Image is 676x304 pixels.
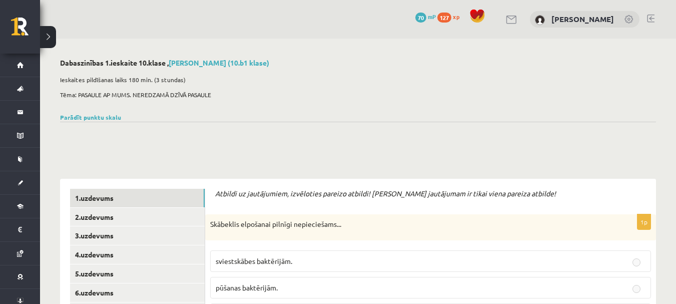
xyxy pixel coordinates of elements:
a: [PERSON_NAME] [551,14,614,24]
span: sviestskābes baktērijām. [216,256,292,265]
img: Jeļizaveta Kudrjavceva [535,15,545,25]
h2: Dabaszinības 1.ieskaite 10.klase , [60,59,656,67]
a: Rīgas 1. Tālmācības vidusskola [11,18,40,43]
p: 1p [637,214,651,230]
span: xp [453,13,459,21]
a: 5.uzdevums [70,264,205,283]
a: 1.uzdevums [70,189,205,207]
a: Parādīt punktu skalu [60,113,121,121]
a: 6.uzdevums [70,283,205,302]
a: 2.uzdevums [70,208,205,226]
a: 3.uzdevums [70,226,205,245]
input: sviestskābes baktērijām. [632,258,640,266]
input: pūšanas baktērijām. [632,285,640,293]
a: 4.uzdevums [70,245,205,264]
a: 127 xp [437,13,464,21]
a: [PERSON_NAME] (10.b1 klase) [169,58,269,67]
em: Atbildi uz jautājumiem, izvēloties pareizo atbildi! [PERSON_NAME] jautājumam ir tikai viena parei... [215,189,556,198]
p: Skābeklis elpošanai pilnīgi nepieciešams... [210,219,601,229]
span: 70 [415,13,426,23]
p: Ieskaites pildīšanas laiks 180 min. (3 stundas) [60,75,651,84]
a: 70 mP [415,13,436,21]
span: pūšanas baktērijām. [216,283,278,292]
p: Tēma: PASAULE AP MUMS. NEREDZAMĀ DZĪVĀ PASAULE [60,90,651,99]
span: mP [428,13,436,21]
span: 127 [437,13,451,23]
